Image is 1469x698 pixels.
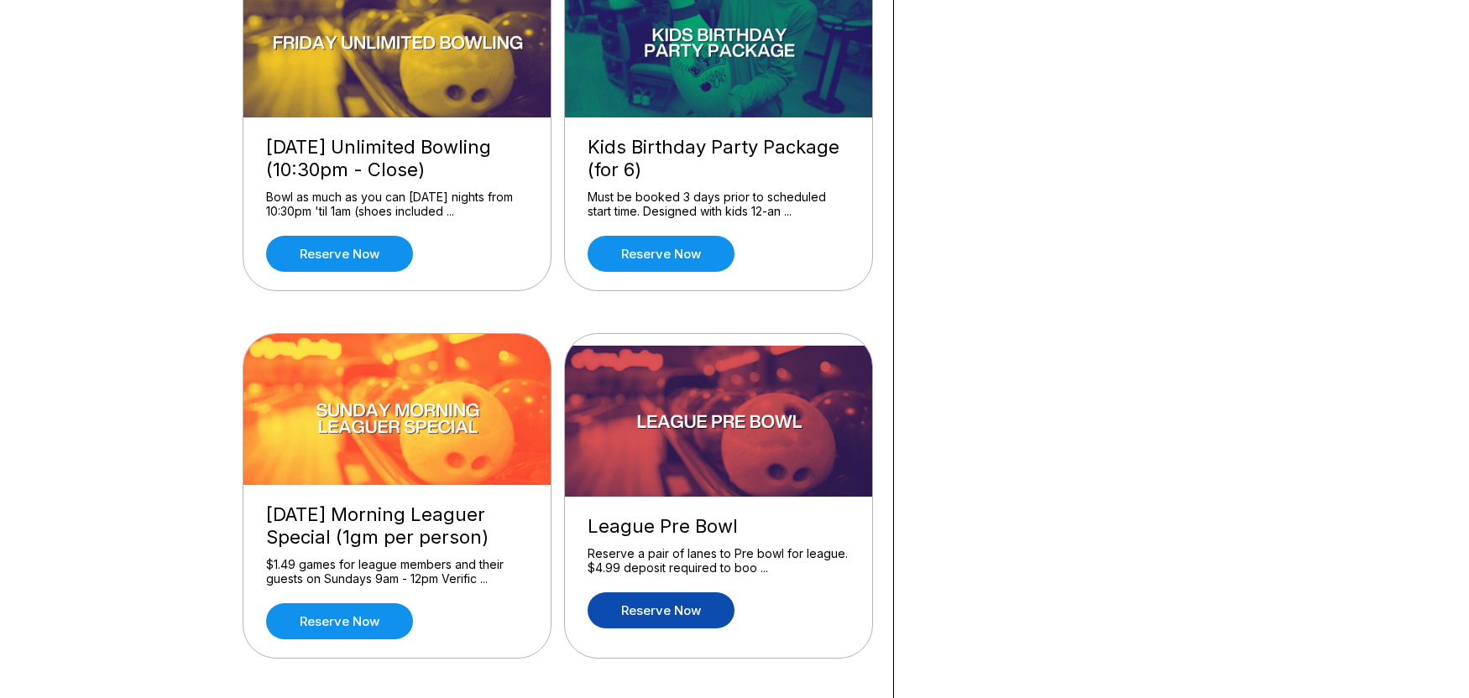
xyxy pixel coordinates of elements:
div: $1.49 games for league members and their guests on Sundays 9am - 12pm Verific ... [266,557,528,586]
div: Must be booked 3 days prior to scheduled start time. Designed with kids 12-an ... [588,190,850,219]
a: Reserve now [588,236,734,272]
div: Reserve a pair of lanes to Pre bowl for league. $4.99 deposit required to boo ... [588,546,850,576]
a: Reserve now [588,592,734,628]
div: League Pre Bowl [588,515,850,538]
a: Reserve now [266,236,413,272]
div: Kids Birthday Party Package (for 6) [588,136,850,181]
div: [DATE] Unlimited Bowling (10:30pm - Close) [266,136,528,181]
img: League Pre Bowl [565,346,874,497]
div: [DATE] Morning Leaguer Special (1gm per person) [266,503,528,549]
img: Sunday Morning Leaguer Special (1gm per person) [243,334,552,485]
a: Reserve now [266,603,413,639]
div: Bowl as much as you can [DATE] nights from 10:30pm 'til 1am (shoes included ... [266,190,528,219]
